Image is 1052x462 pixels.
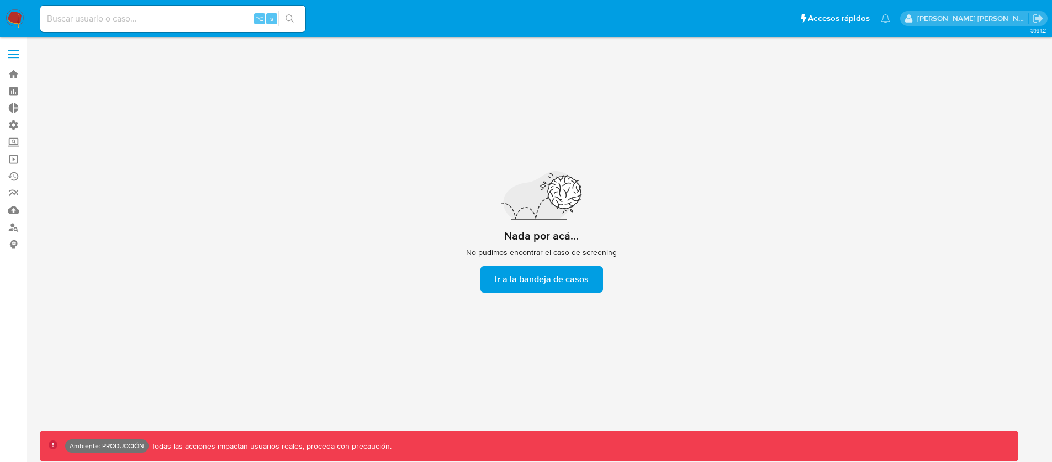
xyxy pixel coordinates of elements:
[881,14,890,23] a: Notificaciones
[40,12,305,26] input: Buscar usuario o caso...
[480,266,603,293] button: Ir a la bandeja de casos
[70,444,144,448] p: Ambiente: PRODUCCIÓN
[917,13,1029,24] p: marcoezequiel.morales@mercadolibre.com
[504,229,579,243] h2: Nada por acá...
[1032,13,1044,24] a: Salir
[495,267,589,291] span: Ir a la bandeja de casos
[278,11,301,26] button: search-icon
[466,247,617,257] span: No pudimos encontrar el caso de screening
[808,13,870,24] span: Accesos rápidos
[149,441,392,452] p: Todas las acciones impactan usuarios reales, proceda con precaución.
[255,13,263,24] span: ⌥
[270,13,273,24] span: s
